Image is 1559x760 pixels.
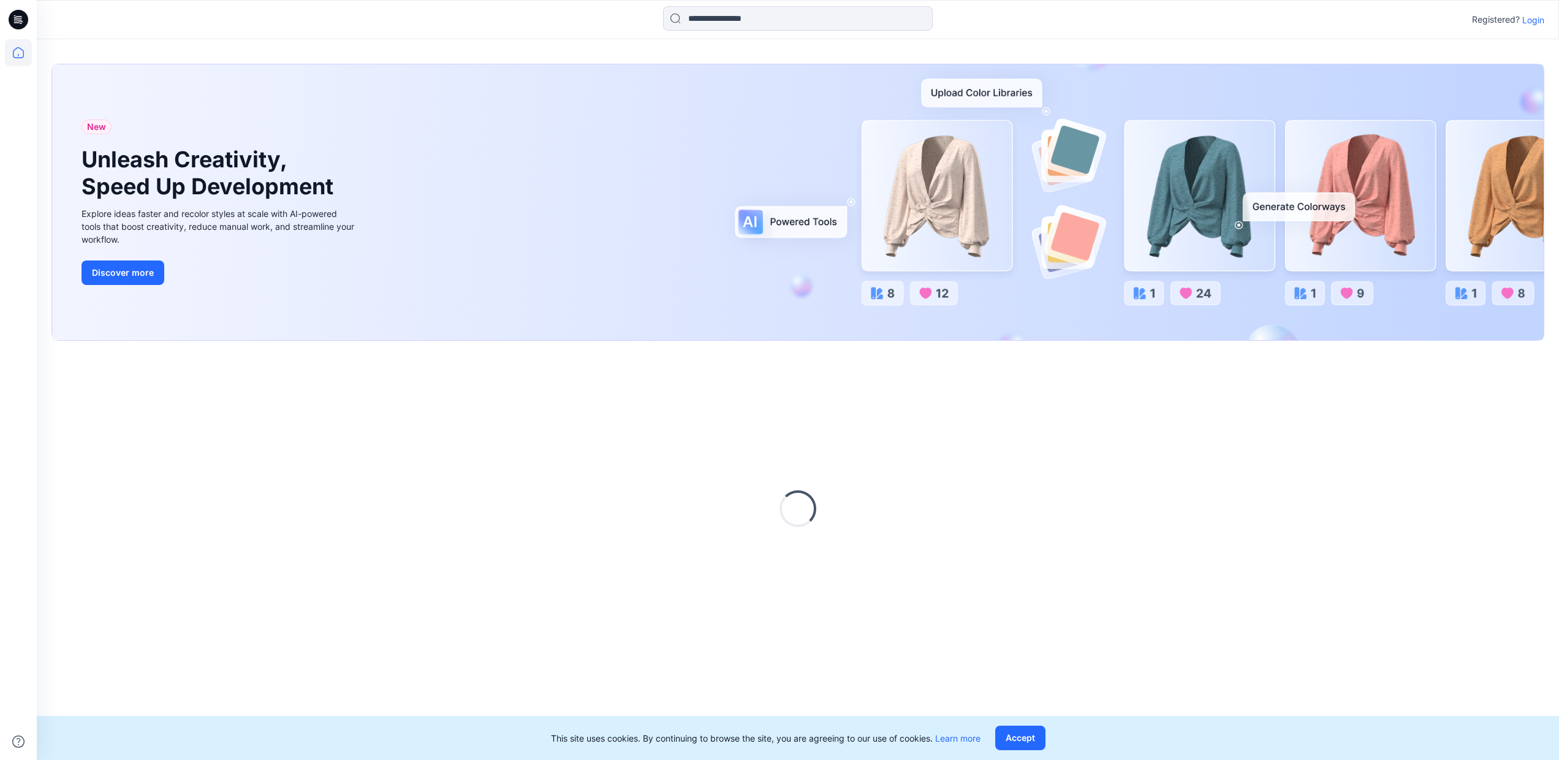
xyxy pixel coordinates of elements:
[82,260,357,285] a: Discover more
[82,207,357,246] div: Explore ideas faster and recolor styles at scale with AI-powered tools that boost creativity, red...
[1522,13,1544,26] p: Login
[1472,12,1520,27] p: Registered?
[995,726,1045,750] button: Accept
[87,120,106,134] span: New
[82,146,339,199] h1: Unleash Creativity, Speed Up Development
[551,732,981,745] p: This site uses cookies. By continuing to browse the site, you are agreeing to our use of cookies.
[935,733,981,743] a: Learn more
[82,260,164,285] button: Discover more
